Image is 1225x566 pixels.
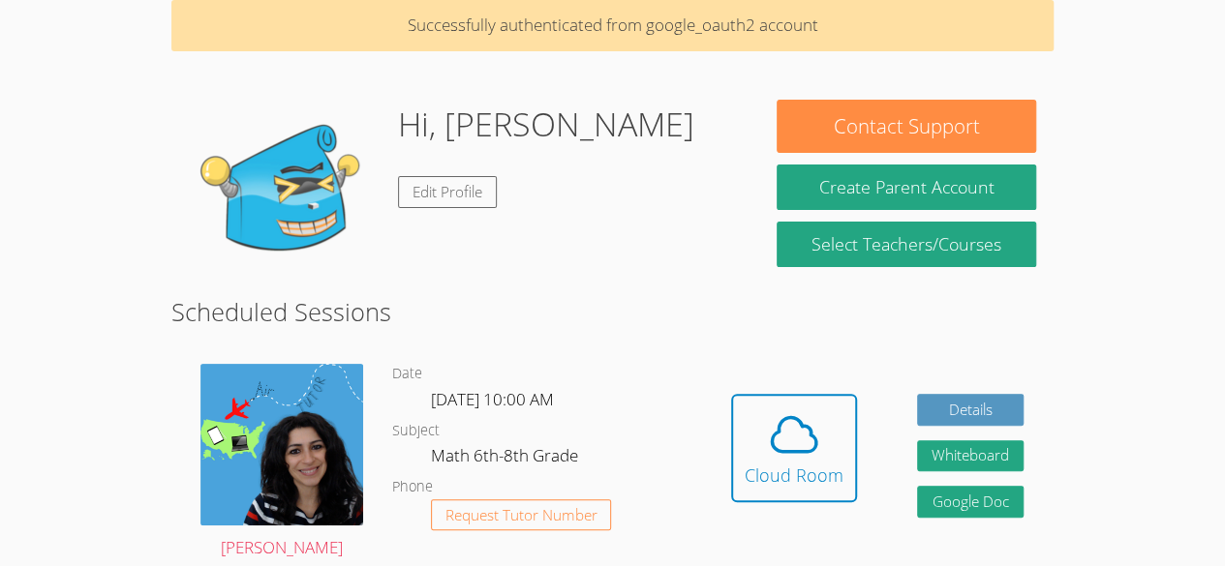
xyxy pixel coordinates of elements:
button: Contact Support [777,100,1035,153]
img: air%20tutor%20avatar.png [200,364,363,526]
h2: Scheduled Sessions [171,293,1054,330]
a: [PERSON_NAME] [200,364,363,562]
dd: Math 6th-8th Grade [431,442,582,475]
button: Cloud Room [731,394,857,502]
h1: Hi, [PERSON_NAME] [398,100,694,149]
a: Google Doc [917,486,1024,518]
button: Create Parent Account [777,164,1035,210]
dt: Date [392,362,422,386]
button: Request Tutor Number [431,499,612,531]
img: default.png [189,100,383,293]
dt: Phone [392,475,433,499]
button: Whiteboard [917,440,1024,472]
span: Request Tutor Number [445,508,597,522]
dt: Subject [392,419,440,443]
div: Cloud Room [745,462,843,489]
span: [DATE] 10:00 AM [431,388,554,410]
a: Details [917,394,1024,426]
a: Edit Profile [398,176,497,208]
a: Select Teachers/Courses [777,222,1035,267]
